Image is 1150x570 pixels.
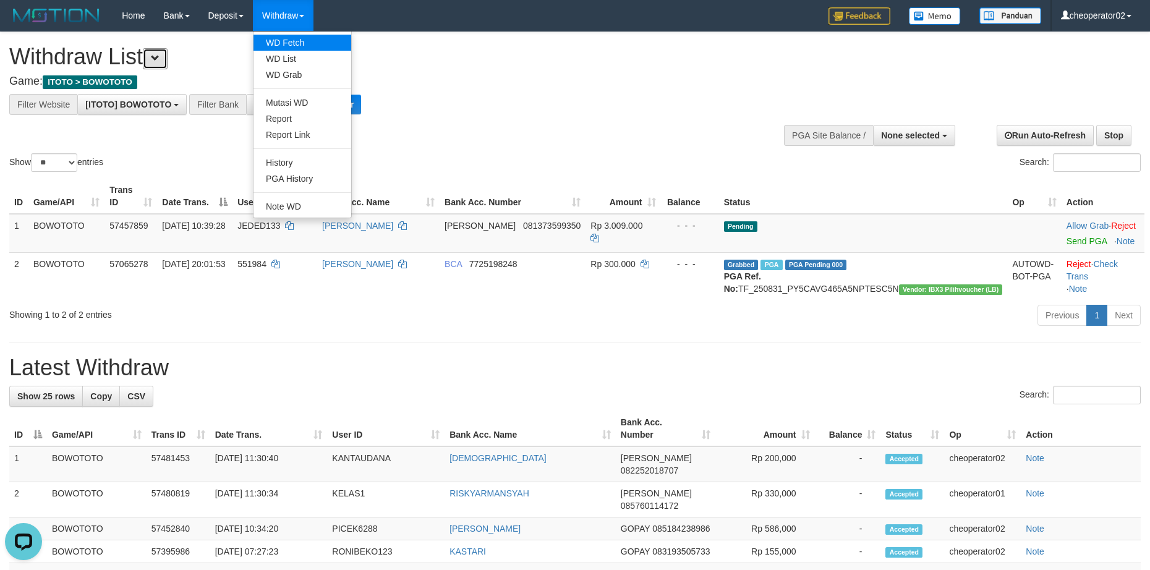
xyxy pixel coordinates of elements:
th: User ID: activate to sort column ascending [327,411,445,446]
span: 57457859 [109,221,148,231]
a: [PERSON_NAME] [449,524,521,534]
td: 57452840 [147,517,210,540]
span: BCA [445,259,462,269]
span: CSV [127,391,145,401]
td: 2 [9,252,28,300]
a: Note [1069,284,1088,294]
td: Rp 200,000 [715,446,815,482]
th: Balance: activate to sort column ascending [815,411,881,446]
td: BOWOTOTO [28,214,104,253]
a: Note [1026,524,1044,534]
span: [PERSON_NAME] [621,453,692,463]
td: 1 [9,446,47,482]
td: cheoperator02 [944,517,1021,540]
a: Run Auto-Refresh [997,125,1094,146]
img: Button%20Memo.svg [909,7,961,25]
a: Copy [82,386,120,407]
span: [DATE] 10:39:28 [162,221,225,231]
td: [DATE] 11:30:40 [210,446,328,482]
div: - - - [666,258,714,270]
th: Amount: activate to sort column ascending [586,179,660,214]
img: MOTION_logo.png [9,6,103,25]
th: Op: activate to sort column ascending [1007,179,1061,214]
td: · · [1062,252,1144,300]
th: Bank Acc. Number: activate to sort column ascending [440,179,586,214]
td: 1 [9,214,28,253]
span: Rp 3.009.000 [590,221,642,231]
a: Reject [1067,259,1091,269]
td: 57480819 [147,482,210,517]
a: CSV [119,386,153,407]
td: KELAS1 [327,482,445,517]
img: panduan.png [979,7,1041,24]
th: Game/API: activate to sort column ascending [47,411,147,446]
span: Copy [90,391,112,401]
a: Stop [1096,125,1131,146]
a: Send PGA [1067,236,1107,246]
span: Pending [724,221,757,232]
input: Search: [1053,386,1141,404]
span: Copy 081373599350 to clipboard [523,221,581,231]
span: Accepted [885,454,922,464]
a: Report [253,111,351,127]
span: None selected [881,130,940,140]
button: Open LiveChat chat widget [5,5,42,42]
td: [DATE] 10:34:20 [210,517,328,540]
td: AUTOWD-BOT-PGA [1007,252,1061,300]
span: [DATE] 20:01:53 [162,259,225,269]
td: - [815,446,881,482]
td: Rp 586,000 [715,517,815,540]
label: Search: [1020,386,1141,404]
td: 57395986 [147,540,210,563]
span: GOPAY [621,524,650,534]
span: Copy 082252018707 to clipboard [621,466,678,475]
span: Copy 7725198248 to clipboard [469,259,517,269]
div: Filter Website [9,94,77,115]
a: WD List [253,51,351,67]
span: Copy 083193505733 to clipboard [652,547,710,556]
th: Bank Acc. Number: activate to sort column ascending [616,411,715,446]
th: Date Trans.: activate to sort column descending [157,179,232,214]
a: [PERSON_NAME] [322,221,393,231]
span: PGA Pending [785,260,847,270]
button: None selected [873,125,955,146]
button: - ALL - [246,94,296,115]
span: ITOTO > BOWOTOTO [43,75,137,89]
th: Trans ID: activate to sort column ascending [147,411,210,446]
span: JEDED133 [237,221,280,231]
input: Search: [1053,153,1141,172]
a: Mutasi WD [253,95,351,111]
span: 57065278 [109,259,148,269]
th: Amount: activate to sort column ascending [715,411,815,446]
select: Showentries [31,153,77,172]
label: Show entries [9,153,103,172]
a: Report Link [253,127,351,143]
a: WD Fetch [253,35,351,51]
button: [ITOTO] BOWOTOTO [77,94,187,115]
span: Accepted [885,547,922,558]
span: Marked by cheoperator01 [760,260,782,270]
h1: Withdraw List [9,45,754,69]
a: Check Trans [1067,259,1118,281]
a: Note [1026,453,1044,463]
td: Rp 155,000 [715,540,815,563]
div: Showing 1 to 2 of 2 entries [9,304,470,321]
a: KASTARI [449,547,486,556]
th: Game/API: activate to sort column ascending [28,179,104,214]
th: Bank Acc. Name: activate to sort column ascending [317,179,440,214]
a: Note [1117,236,1135,246]
td: 57481453 [147,446,210,482]
a: RISKYARMANSYAH [449,488,529,498]
a: Previous [1037,305,1087,326]
span: 551984 [237,259,266,269]
th: Op: activate to sort column ascending [944,411,1021,446]
b: PGA Ref. No: [724,271,761,294]
th: Action [1062,179,1144,214]
td: KANTAUDANA [327,446,445,482]
span: Grabbed [724,260,759,270]
td: BOWOTOTO [28,252,104,300]
th: Status: activate to sort column ascending [880,411,944,446]
td: TF_250831_PY5CAVG465A5NPTESC5N [719,252,1008,300]
div: Filter Bank [189,94,246,115]
td: - [815,540,881,563]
